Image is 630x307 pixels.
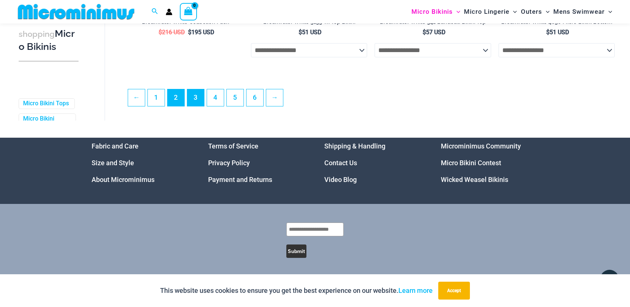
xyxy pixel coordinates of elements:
[128,89,145,106] a: ←
[286,244,306,258] button: Submit
[441,138,539,188] nav: Menu
[127,89,615,111] nav: Product Pagination
[324,138,422,188] aside: Footer Widget 3
[188,29,191,36] span: $
[92,138,190,188] aside: Footer Widget 1
[23,115,70,131] a: Micro Bikini Bottoms
[246,89,263,106] a: Page 6
[546,29,569,36] bdi: 51 USD
[408,1,615,22] nav: Site Navigation
[542,2,550,21] span: Menu Toggle
[208,138,306,188] nav: Menu
[423,29,445,36] bdi: 57 USD
[208,142,258,150] a: Terms of Service
[410,2,462,21] a: Micro BikinisMenu ToggleMenu Toggle
[441,142,521,150] a: Microminimus Community
[187,89,204,106] a: Page 3
[251,19,367,28] a: Breakwater White 3153 Tri Top Bikini
[208,138,306,188] aside: Footer Widget 2
[605,2,612,21] span: Menu Toggle
[92,142,139,150] a: Fabric and Care
[160,285,433,296] p: This website uses cookies to ensure you get the best experience on our website.
[227,89,244,106] a: Page 5
[441,138,539,188] aside: Footer Widget 4
[15,3,137,20] img: MM SHOP LOGO FLAT
[464,2,509,21] span: Micro Lingerie
[324,159,357,167] a: Contact Us
[152,7,158,16] a: Search icon link
[168,89,184,106] span: Page 2
[324,176,357,183] a: Video Blog
[23,100,69,108] a: Micro Bikini Tops
[462,2,519,21] a: Micro LingerieMenu ToggleMenu Toggle
[188,29,214,36] bdi: 195 USD
[92,138,190,188] nav: Menu
[166,9,172,15] a: Account icon link
[411,2,453,21] span: Micro Bikinis
[208,176,272,183] a: Payment and Returns
[127,19,244,28] a: Breakwater White Collection Pack
[180,3,197,20] a: View Shopping Cart, empty
[324,142,385,150] a: Shipping & Handling
[441,176,508,183] a: Wicked Weasel Bikinis
[148,89,165,106] a: Page 1
[208,159,250,167] a: Privacy Policy
[546,29,550,36] span: $
[299,29,302,36] span: $
[92,159,134,167] a: Size and Style
[398,287,433,294] a: Learn more
[553,2,605,21] span: Mens Swimwear
[92,176,155,183] a: About Microminimus
[19,29,55,39] span: shopping
[521,2,542,21] span: Outers
[441,159,501,167] a: Micro Bikini Contest
[375,19,491,28] a: Breakwater White 341 Bandeau Bikini Top
[423,29,426,36] span: $
[207,89,224,106] a: Page 4
[519,2,551,21] a: OutersMenu ToggleMenu Toggle
[266,89,283,106] a: →
[159,29,185,36] bdi: 216 USD
[499,19,615,28] a: Breakwater White 4856 Micro Bikini Bottom
[324,138,422,188] nav: Menu
[299,29,321,36] bdi: 51 USD
[453,2,460,21] span: Menu Toggle
[551,2,614,21] a: Mens SwimwearMenu ToggleMenu Toggle
[438,282,470,300] button: Accept
[509,2,517,21] span: Menu Toggle
[159,29,162,36] span: $
[19,28,79,53] h3: Micro Bikinis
